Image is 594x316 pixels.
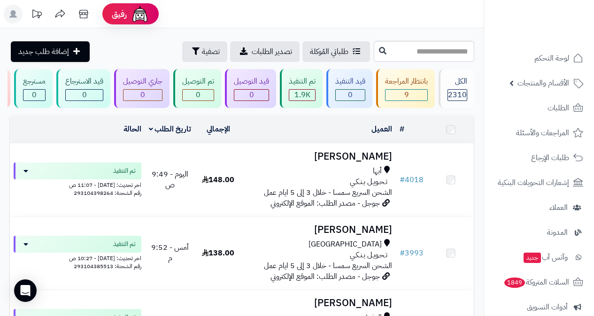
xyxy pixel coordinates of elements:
[534,52,569,65] span: لوحة التحكم
[149,123,192,135] a: تاريخ الطلب
[74,262,141,270] span: رقم الشحنة: 293104385513
[278,69,324,108] a: تم التنفيذ 1.9K
[400,247,424,259] a: #3993
[252,46,292,57] span: تصدير الطلبات
[400,247,405,259] span: #
[54,69,112,108] a: قيد الاسترجاع 0
[245,151,392,162] h3: [PERSON_NAME]
[270,271,380,282] span: جوجل - مصدر الطلب: الموقع الإلكتروني
[549,201,568,214] span: العملاء
[65,76,103,87] div: قيد الاسترجاع
[223,69,278,108] a: قيد التوصيل 0
[113,166,136,176] span: تم التنفيذ
[18,46,69,57] span: إضافة طلب جديد
[302,41,370,62] a: طلباتي المُوكلة
[310,46,348,57] span: طلباتي المُوكلة
[289,90,315,100] div: 1935
[490,196,588,219] a: العملاء
[112,8,127,20] span: رفيق
[373,166,382,177] span: أبها
[234,76,269,87] div: قيد التوصيل
[517,77,569,90] span: الأقسام والمنتجات
[112,69,171,108] a: جاري التوصيل 0
[123,76,162,87] div: جاري التوصيل
[547,226,568,239] span: المدونة
[386,90,427,100] div: 9
[294,89,310,100] span: 1.9K
[264,187,392,198] span: الشحن السريع سمسا - خلال 3 إلى 5 ايام عمل
[12,69,54,108] a: مسترجع 0
[182,76,214,87] div: تم التوصيل
[527,301,568,314] span: أدوات التسويق
[207,123,230,135] a: الإجمالي
[490,221,588,244] a: المدونة
[400,123,404,135] a: #
[350,177,387,187] span: تـحـويـل بـنـكـي
[249,89,254,100] span: 0
[14,253,141,262] div: اخر تحديث: [DATE] - 10:27 ص
[400,174,424,185] a: #4018
[234,90,269,100] div: 0
[113,239,136,249] span: تم التنفيذ
[490,271,588,293] a: السلات المتروكة1849
[504,277,525,288] span: 1849
[230,41,300,62] a: تصدير الطلبات
[245,224,392,235] h3: [PERSON_NAME]
[23,90,45,100] div: 0
[183,90,214,100] div: 0
[14,279,37,302] div: Open Intercom Messenger
[437,69,476,108] a: الكل2310
[516,126,569,139] span: المراجعات والأسئلة
[196,89,201,100] span: 0
[202,174,234,185] span: 148.00
[289,76,316,87] div: تم التنفيذ
[404,89,409,100] span: 9
[374,69,437,108] a: بانتظار المراجعة 9
[140,89,145,100] span: 0
[152,169,188,191] span: اليوم - 9:49 ص
[503,276,569,289] span: السلات المتروكة
[131,5,149,23] img: ai-face.png
[171,69,223,108] a: تم التوصيل 0
[447,76,467,87] div: الكل
[66,90,103,100] div: 0
[371,123,392,135] a: العميل
[448,89,467,100] span: 2310
[182,41,227,62] button: تصفية
[324,69,374,108] a: قيد التنفيذ 0
[336,90,365,100] div: 0
[490,146,588,169] a: طلبات الإرجاع
[350,250,387,261] span: تـحـويـل بـنـكـي
[123,123,141,135] a: الحالة
[531,151,569,164] span: طلبات الإرجاع
[32,89,37,100] span: 0
[309,239,382,250] span: [GEOGRAPHIC_DATA]
[385,76,428,87] div: بانتظار المراجعة
[123,90,162,100] div: 0
[490,171,588,194] a: إشعارات التحويلات البنكية
[490,246,588,269] a: وآتس آبجديد
[82,89,87,100] span: 0
[23,76,46,87] div: مسترجع
[270,198,380,209] span: جوجل - مصدر الطلب: الموقع الإلكتروني
[548,101,569,115] span: الطلبات
[498,176,569,189] span: إشعارات التحويلات البنكية
[74,189,141,197] span: رقم الشحنة: 293104398264
[490,97,588,119] a: الطلبات
[400,174,405,185] span: #
[490,47,588,69] a: لوحة التحكم
[151,242,189,264] span: أمس - 9:52 م
[348,89,353,100] span: 0
[264,260,392,271] span: الشحن السريع سمسا - خلال 3 إلى 5 ايام عمل
[202,46,220,57] span: تصفية
[490,122,588,144] a: المراجعات والأسئلة
[245,298,392,308] h3: [PERSON_NAME]
[524,253,541,263] span: جديد
[11,41,90,62] a: إضافة طلب جديد
[335,76,365,87] div: قيد التنفيذ
[25,5,48,26] a: تحديثات المنصة
[202,247,234,259] span: 138.00
[523,251,568,264] span: وآتس آب
[14,179,141,189] div: اخر تحديث: [DATE] - 11:07 ص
